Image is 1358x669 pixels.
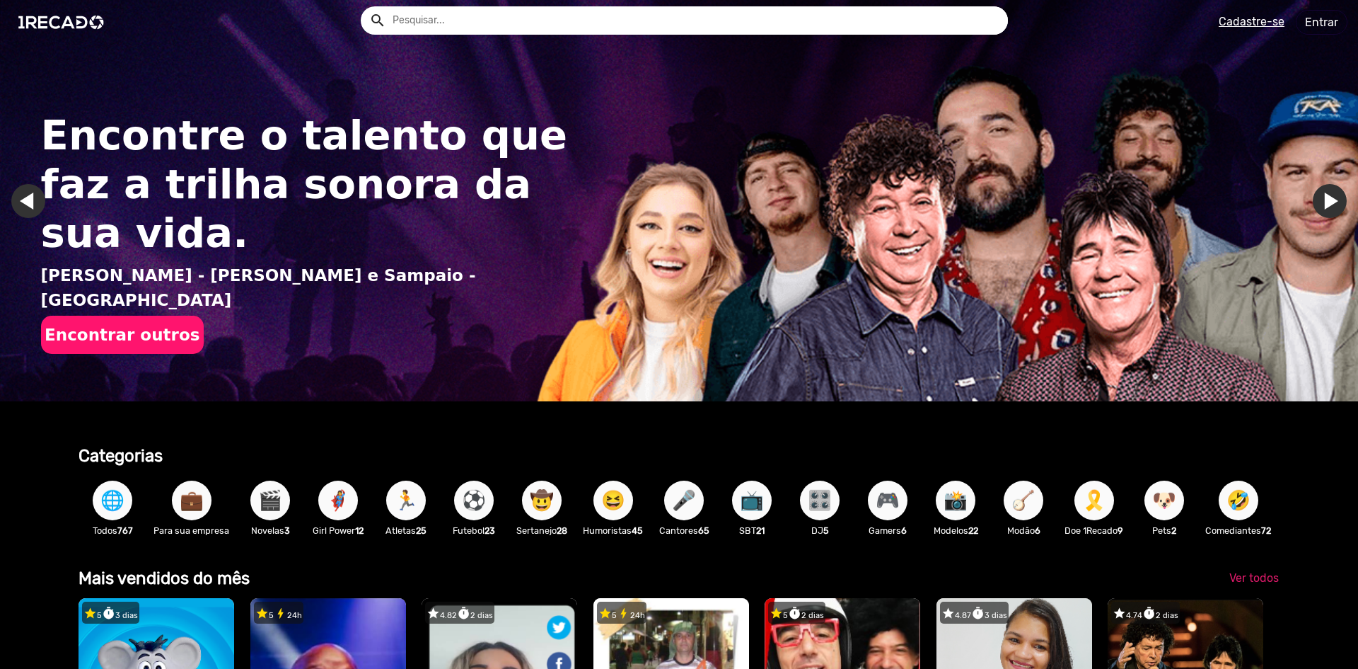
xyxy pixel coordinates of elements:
b: 3 [284,525,290,536]
p: Cantores [657,524,711,537]
b: 21 [756,525,765,536]
b: 5 [823,525,829,536]
span: 🐶 [1152,481,1176,520]
span: 🏃 [394,481,418,520]
b: 767 [117,525,133,536]
a: Ir para o próximo slide [1313,184,1347,218]
p: Modão [997,524,1050,537]
p: Sertanejo [515,524,569,537]
p: Futebol [447,524,501,537]
b: Categorias [79,446,163,466]
button: 🤣 [1219,481,1258,520]
button: 🏃 [386,481,426,520]
button: 🌐 [93,481,132,520]
button: 🤠 [522,481,562,520]
p: Atletas [379,524,433,537]
span: 😆 [601,481,625,520]
p: Doe 1Recado [1064,524,1123,537]
button: 💼 [172,481,211,520]
b: Mais vendidos do mês [79,568,250,588]
b: 9 [1118,525,1123,536]
mat-icon: Example home icon [369,12,386,29]
span: 🎤 [672,481,696,520]
p: Para sua empresa [153,524,229,537]
a: Ir para o último slide [11,184,45,218]
b: 6 [901,525,907,536]
button: 🪕 [1004,481,1043,520]
p: Novelas [243,524,297,537]
p: Girl Power [311,524,365,537]
p: [PERSON_NAME] - [PERSON_NAME] e Sampaio - [GEOGRAPHIC_DATA] [41,263,584,312]
button: 🎬 [250,481,290,520]
b: 2 [1171,525,1176,536]
button: 🎗️ [1074,481,1114,520]
b: 12 [355,525,364,536]
span: 🎛️ [808,481,832,520]
button: 🐶 [1144,481,1184,520]
b: 28 [557,525,567,536]
p: Gamers [861,524,915,537]
button: Example home icon [364,7,389,32]
span: 🦸‍♀️ [326,481,350,520]
b: 25 [416,525,426,536]
p: DJ [793,524,847,537]
b: 72 [1261,525,1271,536]
p: SBT [725,524,779,537]
span: 🎗️ [1082,481,1106,520]
span: 🤣 [1226,481,1250,520]
button: 🎤 [664,481,704,520]
u: Cadastre-se [1219,15,1284,28]
button: 🎛️ [800,481,840,520]
span: 🎬 [258,481,282,520]
input: Pesquisar... [382,6,1008,35]
a: Entrar [1296,10,1347,35]
p: Humoristas [583,524,643,537]
p: Todos [86,524,139,537]
span: 🪕 [1011,481,1035,520]
b: 45 [632,525,643,536]
button: 🎮 [868,481,907,520]
b: 65 [698,525,709,536]
b: 22 [968,525,978,536]
span: ⚽ [462,481,486,520]
span: 🤠 [530,481,554,520]
b: 23 [484,525,495,536]
b: 6 [1035,525,1040,536]
span: Ver todos [1229,571,1279,585]
button: 📺 [732,481,772,520]
button: 😆 [593,481,633,520]
span: 🌐 [100,481,124,520]
p: Comediantes [1205,524,1271,537]
span: 📸 [944,481,968,520]
p: Modelos [929,524,982,537]
button: 🦸‍♀️ [318,481,358,520]
button: 📸 [936,481,975,520]
span: 💼 [180,481,204,520]
span: 📺 [740,481,764,520]
button: Encontrar outros [41,316,204,354]
span: 🎮 [876,481,900,520]
p: Pets [1137,524,1191,537]
h1: Encontre o talento que faz a trilha sonora da sua vida. [41,111,584,258]
button: ⚽ [454,481,494,520]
